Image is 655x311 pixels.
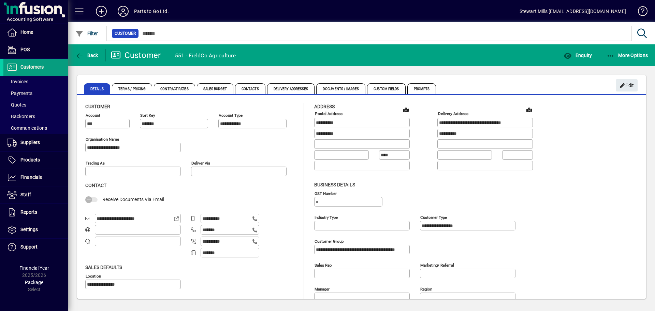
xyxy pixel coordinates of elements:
[197,83,233,94] span: Sales Budget
[68,49,106,61] app-page-header-button: Back
[3,186,68,203] a: Staff
[20,140,40,145] span: Suppliers
[85,104,110,109] span: Customer
[315,263,332,267] mat-label: Sales rep
[315,191,337,196] mat-label: GST Number
[112,5,134,17] button: Profile
[112,83,152,94] span: Terms / Pricing
[20,244,38,250] span: Support
[633,1,646,24] a: Knowledge Base
[605,49,650,61] button: More Options
[315,239,344,243] mat-label: Customer group
[25,280,43,285] span: Package
[3,152,68,169] a: Products
[20,64,44,70] span: Customers
[315,215,338,220] mat-label: Industry type
[140,113,155,118] mat-label: Sort key
[86,161,105,166] mat-label: Trading as
[20,29,33,35] span: Home
[7,114,35,119] span: Backorders
[19,265,49,271] span: Financial Year
[90,5,112,17] button: Add
[74,49,100,61] button: Back
[524,104,535,115] a: View on map
[235,83,265,94] span: Contacts
[407,83,436,94] span: Prompts
[3,76,68,87] a: Invoices
[315,286,330,291] mat-label: Manager
[3,169,68,186] a: Financials
[219,113,243,118] mat-label: Account Type
[20,227,38,232] span: Settings
[401,104,411,115] a: View on map
[20,174,42,180] span: Financials
[74,27,100,40] button: Filter
[20,47,30,52] span: POS
[616,79,638,91] button: Edit
[7,102,26,108] span: Quotes
[154,83,195,94] span: Contract Rates
[84,83,110,94] span: Details
[420,286,432,291] mat-label: Region
[134,6,169,17] div: Parts to Go Ltd.
[86,137,119,142] mat-label: Organisation name
[607,53,648,58] span: More Options
[20,209,37,215] span: Reports
[562,49,594,61] button: Enquiry
[7,90,32,96] span: Payments
[3,24,68,41] a: Home
[86,273,101,278] mat-label: Location
[267,83,315,94] span: Delivery Addresses
[3,204,68,221] a: Reports
[20,192,31,197] span: Staff
[85,265,122,270] span: Sales defaults
[111,50,161,61] div: Customer
[115,30,136,37] span: Customer
[20,157,40,162] span: Products
[191,161,210,166] mat-label: Deliver via
[75,31,98,36] span: Filter
[3,134,68,151] a: Suppliers
[3,41,68,58] a: POS
[3,239,68,256] a: Support
[7,125,47,131] span: Communications
[7,79,28,84] span: Invoices
[420,263,454,267] mat-label: Marketing/ Referral
[3,99,68,111] a: Quotes
[314,104,335,109] span: Address
[420,215,447,220] mat-label: Customer type
[314,182,355,187] span: Business details
[3,111,68,122] a: Backorders
[85,183,106,188] span: Contact
[3,87,68,99] a: Payments
[3,122,68,134] a: Communications
[316,83,365,94] span: Documents / Images
[564,53,592,58] span: Enquiry
[75,53,98,58] span: Back
[620,80,634,91] span: Edit
[102,197,164,202] span: Receive Documents Via Email
[86,113,100,118] mat-label: Account
[3,221,68,238] a: Settings
[175,50,236,61] div: 551 - FieldCo Agriculture
[520,6,626,17] div: Stewart Mills [EMAIL_ADDRESS][DOMAIN_NAME]
[367,83,405,94] span: Custom Fields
